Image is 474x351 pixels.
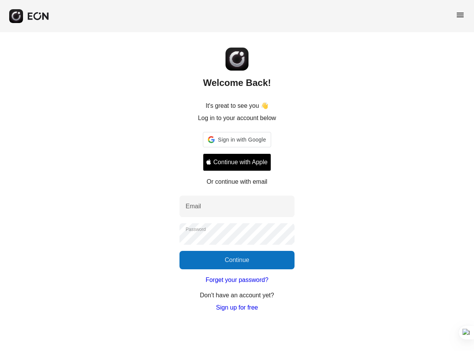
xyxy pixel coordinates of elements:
[198,114,276,123] p: Log in to your account below
[218,135,266,144] span: Sign in with Google
[203,153,271,171] button: Signin with apple ID
[179,251,295,269] button: Continue
[203,77,271,89] h2: Welcome Back!
[216,303,258,312] a: Sign up for free
[206,101,268,110] p: It's great to see you 👋
[207,177,267,186] p: Or continue with email
[206,275,268,285] a: Forget your password?
[186,202,201,211] label: Email
[456,10,465,20] span: menu
[186,226,206,232] label: Password
[200,291,274,300] p: Don't have an account yet?
[203,132,271,147] div: Sign in with Google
